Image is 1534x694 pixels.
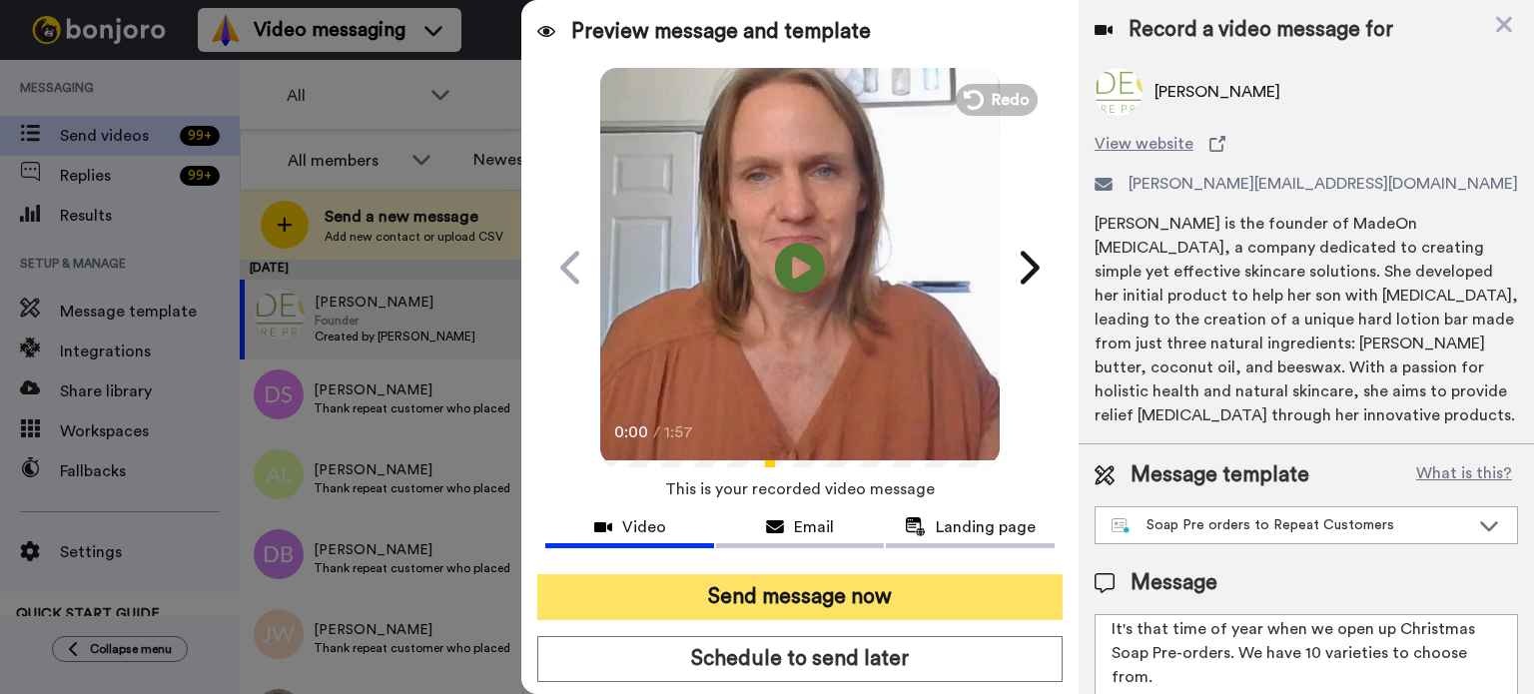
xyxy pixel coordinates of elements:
span: [PERSON_NAME][EMAIL_ADDRESS][DOMAIN_NAME] [1129,172,1518,196]
span: 1:57 [664,420,699,444]
img: website_grey.svg [32,52,48,68]
span: Message template [1131,460,1309,490]
img: logo_orange.svg [32,32,48,48]
div: Domain: [DOMAIN_NAME] [52,52,220,68]
span: Landing page [936,515,1036,539]
span: Message [1131,568,1217,598]
div: Soap Pre orders to Repeat Customers [1112,515,1469,535]
img: tab_domain_overview_orange.svg [54,116,70,132]
img: tab_keywords_by_traffic_grey.svg [199,116,215,132]
span: Video [622,515,666,539]
div: Keywords by Traffic [221,118,337,131]
span: Email [794,515,834,539]
img: nextgen-template.svg [1112,518,1131,534]
a: View website [1095,132,1518,156]
span: View website [1095,132,1193,156]
button: What is this? [1410,460,1518,490]
button: Schedule to send later [537,636,1063,682]
button: Send message now [537,574,1063,620]
div: [PERSON_NAME] is the founder of MadeOn [MEDICAL_DATA], a company dedicated to creating simple yet... [1095,212,1518,427]
div: v 4.0.25 [56,32,98,48]
span: / [653,420,660,444]
span: 0:00 [614,420,649,444]
div: Domain Overview [76,118,179,131]
span: This is your recorded video message [665,467,935,511]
